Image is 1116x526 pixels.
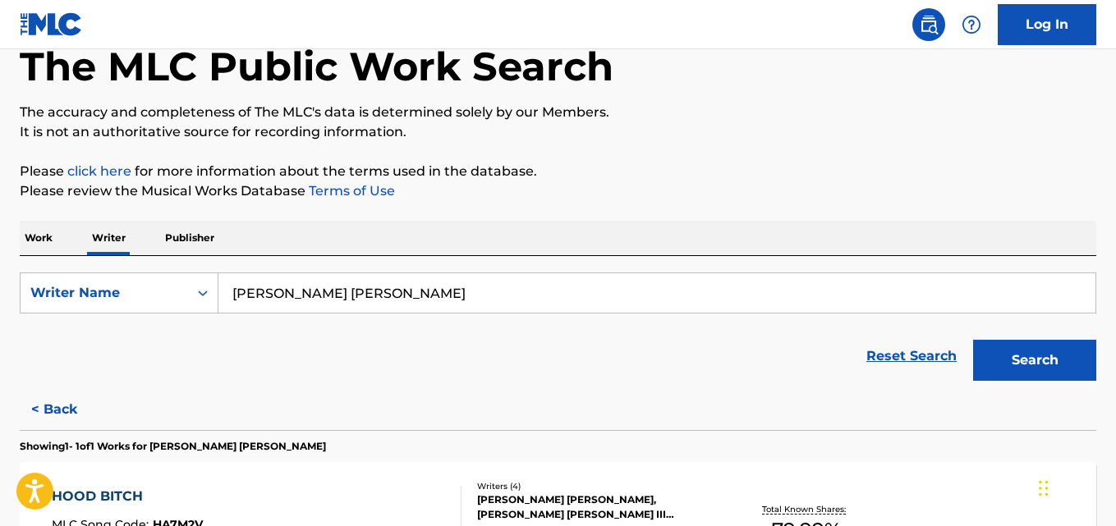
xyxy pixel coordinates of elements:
[160,221,219,255] p: Publisher
[20,103,1096,122] p: The accuracy and completeness of The MLC's data is determined solely by our Members.
[20,272,1096,389] form: Search Form
[20,389,118,430] button: < Back
[20,12,83,36] img: MLC Logo
[20,162,1096,181] p: Please for more information about the terms used in the database.
[87,221,131,255] p: Writer
[52,487,203,506] div: HOOD BITCH
[912,8,945,41] a: Public Search
[30,283,178,303] div: Writer Name
[67,163,131,179] a: click here
[20,122,1096,142] p: It is not an authoritative source for recording information.
[1039,464,1049,513] div: Drag
[998,4,1096,45] a: Log In
[962,15,981,34] img: help
[973,340,1096,381] button: Search
[1034,447,1116,526] iframe: Chat Widget
[20,439,326,454] p: Showing 1 - 1 of 1 Works for [PERSON_NAME] [PERSON_NAME]
[20,42,613,91] h1: The MLC Public Work Search
[20,181,1096,201] p: Please review the Musical Works Database
[477,492,717,522] div: [PERSON_NAME] [PERSON_NAME], [PERSON_NAME] [PERSON_NAME] III [PERSON_NAME], [PERSON_NAME]
[858,338,965,374] a: Reset Search
[762,503,850,515] p: Total Known Shares:
[20,221,57,255] p: Work
[919,15,939,34] img: search
[305,183,395,199] a: Terms of Use
[955,8,988,41] div: Help
[477,480,717,492] div: Writers ( 4 )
